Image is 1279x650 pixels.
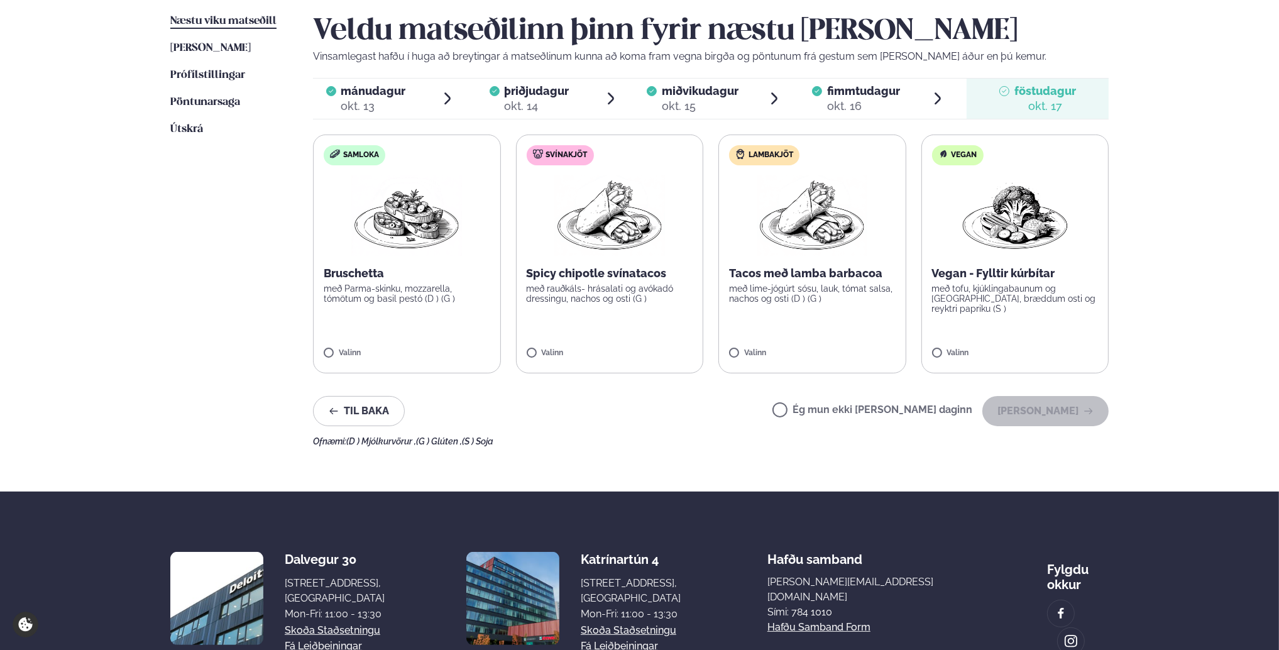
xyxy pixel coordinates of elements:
div: okt. 13 [341,99,406,114]
div: okt. 15 [662,99,738,114]
img: image alt [1054,607,1068,621]
h2: Veldu matseðilinn þinn fyrir næstu [PERSON_NAME] [313,14,1109,49]
button: Til baka [313,396,405,426]
a: Prófílstillingar [170,68,245,83]
div: Mon-Fri: 11:00 - 13:30 [581,607,681,622]
p: með Parma-skinku, mozzarella, tómötum og basil pestó (D ) (G ) [324,284,490,304]
p: Sími: 784 1010 [767,605,960,620]
p: með tofu, kjúklingabaunum og [GEOGRAPHIC_DATA], bræddum osti og reyktri papriku (S ) [932,284,1099,314]
div: Dalvegur 30 [285,552,385,567]
img: Lamb.svg [735,149,745,159]
span: miðvikudagur [662,84,738,97]
img: pork.svg [533,149,543,159]
p: Spicy chipotle svínatacos [527,266,693,281]
div: [STREET_ADDRESS], [GEOGRAPHIC_DATA] [285,576,385,606]
img: Vegan.svg [938,149,948,159]
span: föstudagur [1014,84,1076,97]
p: með rauðkáls- hrásalati og avókadó dressingu, nachos og osti (G ) [527,284,693,304]
span: Hafðu samband [767,542,862,567]
p: Bruschetta [324,266,490,281]
p: Vegan - Fylltir kúrbítar [932,266,1099,281]
img: sandwich-new-16px.svg [330,150,340,158]
span: (S ) Soja [462,436,493,446]
p: Tacos með lamba barbacoa [729,266,896,281]
div: okt. 17 [1014,99,1076,114]
div: Katrínartún 4 [581,552,681,567]
button: [PERSON_NAME] [982,396,1109,426]
a: Pöntunarsaga [170,95,240,110]
span: [PERSON_NAME] [170,43,251,53]
img: image alt [170,552,263,645]
span: Lambakjöt [749,150,793,160]
a: [PERSON_NAME][EMAIL_ADDRESS][DOMAIN_NAME] [767,575,960,605]
div: [STREET_ADDRESS], [GEOGRAPHIC_DATA] [581,576,681,606]
img: Wraps.png [757,175,867,256]
img: image alt [466,552,559,645]
a: Skoða staðsetningu [581,623,676,638]
span: þriðjudagur [505,84,569,97]
span: fimmtudagur [827,84,900,97]
img: Wraps.png [554,175,665,256]
p: með lime-jógúrt sósu, lauk, tómat salsa, nachos og osti (D ) (G ) [729,284,896,304]
div: Ofnæmi: [313,436,1109,446]
img: Vegan.png [960,175,1070,256]
span: Prófílstillingar [170,70,245,80]
img: Bruschetta.png [351,175,462,256]
span: mánudagur [341,84,406,97]
a: Útskrá [170,122,203,137]
span: (D ) Mjólkurvörur , [346,436,416,446]
div: okt. 14 [505,99,569,114]
a: image alt [1048,600,1074,627]
a: Næstu viku matseðill [170,14,277,29]
a: [PERSON_NAME] [170,41,251,56]
a: Skoða staðsetningu [285,623,380,638]
span: Samloka [343,150,379,160]
span: (G ) Glúten , [416,436,462,446]
div: Mon-Fri: 11:00 - 13:30 [285,607,385,622]
a: Cookie settings [13,612,38,637]
img: image alt [1064,634,1078,649]
span: Svínakjöt [546,150,588,160]
span: Pöntunarsaga [170,97,240,107]
p: Vinsamlegast hafðu í huga að breytingar á matseðlinum kunna að koma fram vegna birgða og pöntunum... [313,49,1109,64]
a: Hafðu samband form [767,620,870,635]
div: Fylgdu okkur [1047,552,1109,592]
span: Útskrá [170,124,203,135]
span: Næstu viku matseðill [170,16,277,26]
span: Vegan [952,150,977,160]
div: okt. 16 [827,99,900,114]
